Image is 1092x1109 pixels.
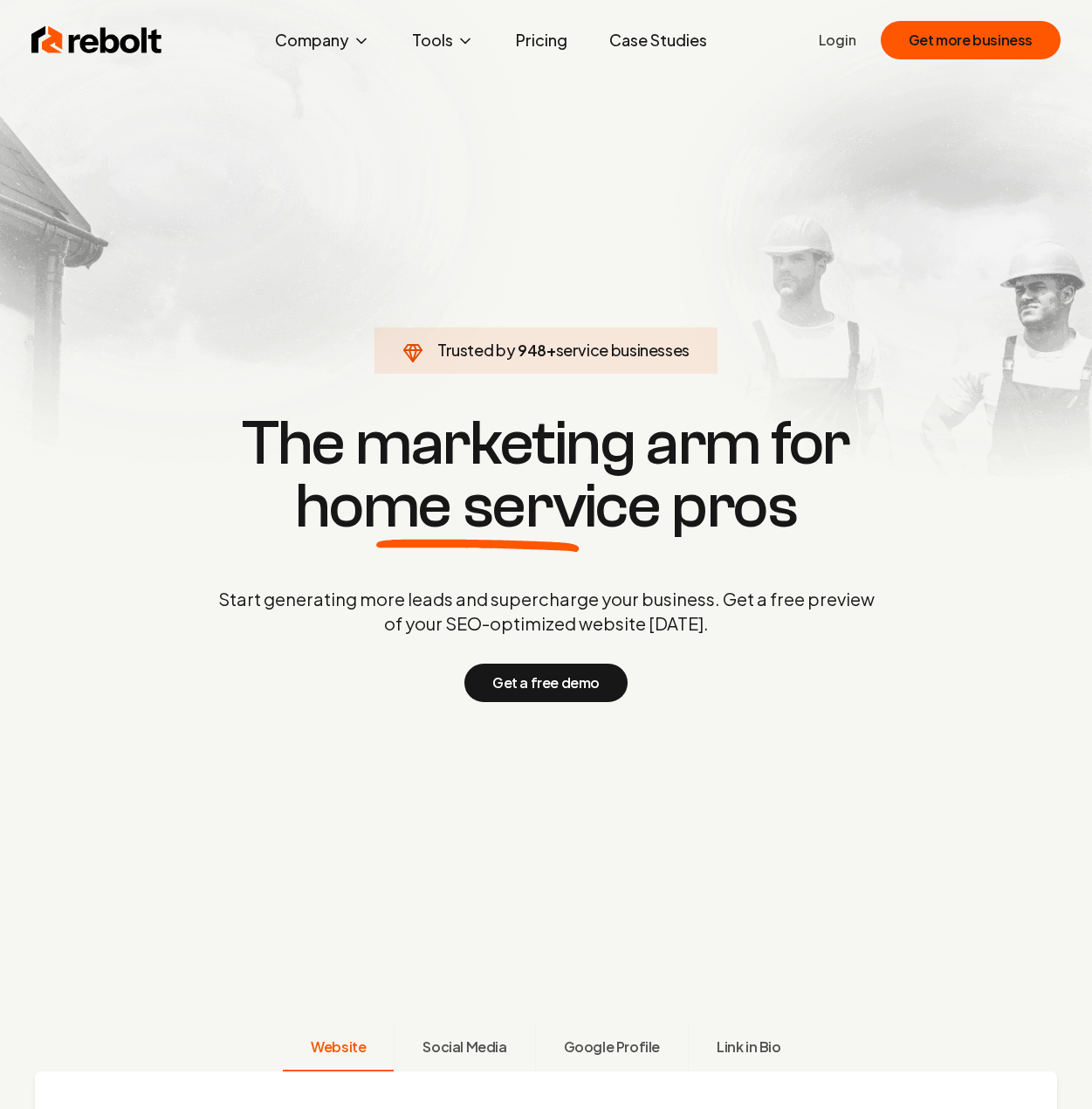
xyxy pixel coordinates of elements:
[437,340,515,360] span: Trusted by
[819,30,856,51] a: Login
[564,1037,660,1057] span: Google Profile
[31,23,162,58] img: Rebolt Logo
[127,412,965,538] h1: The marketing arm for pros
[881,21,1061,59] button: Get more business
[295,475,661,538] span: home service
[261,23,384,58] button: Company
[398,23,488,58] button: Tools
[215,587,878,636] p: Start generating more leads and supercharge your business. Get a free preview of your SEO-optimiz...
[556,340,690,360] span: service businesses
[394,1026,534,1071] button: Social Media
[422,1037,506,1057] span: Social Media
[717,1037,781,1057] span: Link in Bio
[502,23,581,58] a: Pricing
[535,1026,688,1071] button: Google Profile
[464,664,628,702] button: Get a free demo
[595,23,721,58] a: Case Studies
[518,338,546,362] span: 948
[283,1026,394,1071] button: Website
[311,1037,366,1057] span: Website
[688,1026,809,1071] button: Link in Bio
[546,340,556,360] span: +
